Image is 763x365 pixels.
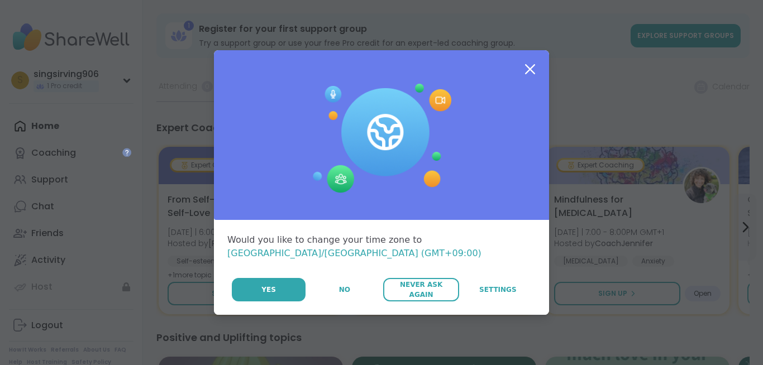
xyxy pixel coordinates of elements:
[339,285,350,295] span: No
[383,278,459,301] button: Never Ask Again
[312,84,451,193] img: Session Experience
[232,278,306,301] button: Yes
[479,285,517,295] span: Settings
[389,280,453,300] span: Never Ask Again
[227,233,536,260] div: Would you like to change your time zone to
[307,278,382,301] button: No
[122,148,131,157] iframe: Spotlight
[261,285,276,295] span: Yes
[227,248,481,258] span: [GEOGRAPHIC_DATA]/[GEOGRAPHIC_DATA] (GMT+09:00)
[460,278,536,301] a: Settings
